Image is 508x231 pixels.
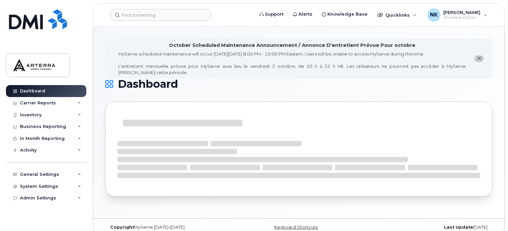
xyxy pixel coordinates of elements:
[105,225,234,230] div: MyServe [DATE]–[DATE]
[118,51,466,75] div: MyServe scheduled maintenance will occur [DATE][DATE] 8:00 PM - 10:00 PM Eastern. Users will be u...
[274,225,318,230] a: Keyboard Shortcuts
[110,225,134,230] strong: Copyright
[118,79,178,89] span: Dashboard
[169,42,415,49] div: October Scheduled Maintenance Announcement / Annonce D'entretient Prévue Pour octobre
[363,225,492,230] div: [DATE]
[474,55,484,62] button: close notification
[444,225,473,230] strong: Last Update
